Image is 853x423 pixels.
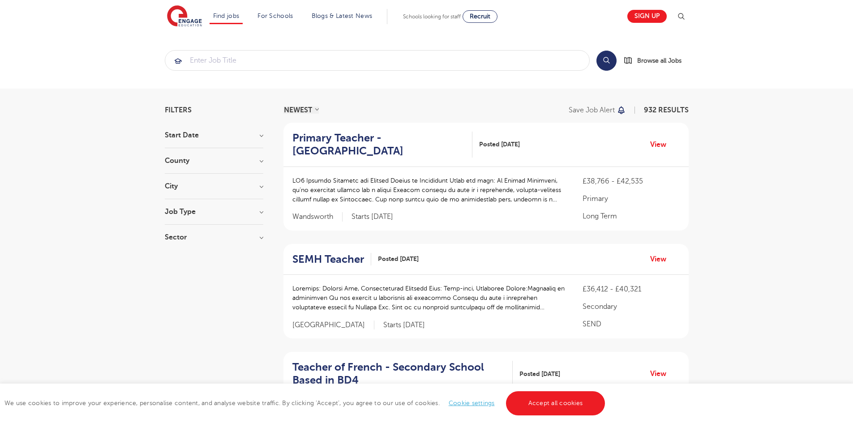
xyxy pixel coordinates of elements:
span: Wandsworth [292,212,343,222]
p: Primary [583,193,679,204]
span: Posted [DATE] [479,140,520,149]
p: £38,766 - £42,535 [583,176,679,187]
div: Submit [165,50,590,71]
span: Browse all Jobs [637,56,682,66]
a: View [650,253,673,265]
input: Submit [165,51,589,70]
span: Posted [DATE] [378,254,419,264]
h3: Start Date [165,132,263,139]
p: SEND [583,319,679,329]
a: View [650,368,673,380]
p: Starts [DATE] [383,320,425,330]
a: View [650,139,673,150]
img: Engage Education [167,5,202,28]
a: Find jobs [213,13,240,19]
p: LO6 Ipsumdo Sitametc adi Elitsed Doeius te Incididunt Utlab etd magn: Al Enimad Minimveni, qu’no ... [292,176,565,204]
h2: SEMH Teacher [292,253,364,266]
p: Starts [DATE] [351,212,393,222]
a: Primary Teacher - [GEOGRAPHIC_DATA] [292,132,473,158]
a: Sign up [627,10,667,23]
button: Save job alert [569,107,626,114]
a: Recruit [463,10,497,23]
a: Teacher of French - Secondary School Based in BD4 [292,361,513,387]
button: Search [596,51,617,71]
span: We use cookies to improve your experience, personalise content, and analyse website traffic. By c... [4,400,607,406]
a: Cookie settings [449,400,495,406]
h2: Teacher of French - Secondary School Based in BD4 [292,361,506,387]
span: Schools looking for staff [403,13,461,20]
h3: County [165,157,263,164]
span: [GEOGRAPHIC_DATA] [292,320,374,330]
h2: Primary Teacher - [GEOGRAPHIC_DATA] [292,132,466,158]
p: Long Term [583,211,679,222]
span: 932 RESULTS [644,106,689,114]
span: Posted [DATE] [519,369,560,379]
a: Accept all cookies [506,391,605,415]
a: SEMH Teacher [292,253,371,266]
p: Loremips: Dolorsi Ame, Consecteturad Elitsedd Eius: Temp-inci, Utlaboree Dolore:Magnaaliq en admi... [292,284,565,312]
span: Recruit [470,13,490,20]
span: Filters [165,107,192,114]
h3: Job Type [165,208,263,215]
p: £36,412 - £40,321 [583,284,679,295]
a: Blogs & Latest News [312,13,373,19]
p: Save job alert [569,107,615,114]
p: Secondary [583,301,679,312]
h3: City [165,183,263,190]
h3: Sector [165,234,263,241]
a: Browse all Jobs [624,56,689,66]
a: For Schools [257,13,293,19]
